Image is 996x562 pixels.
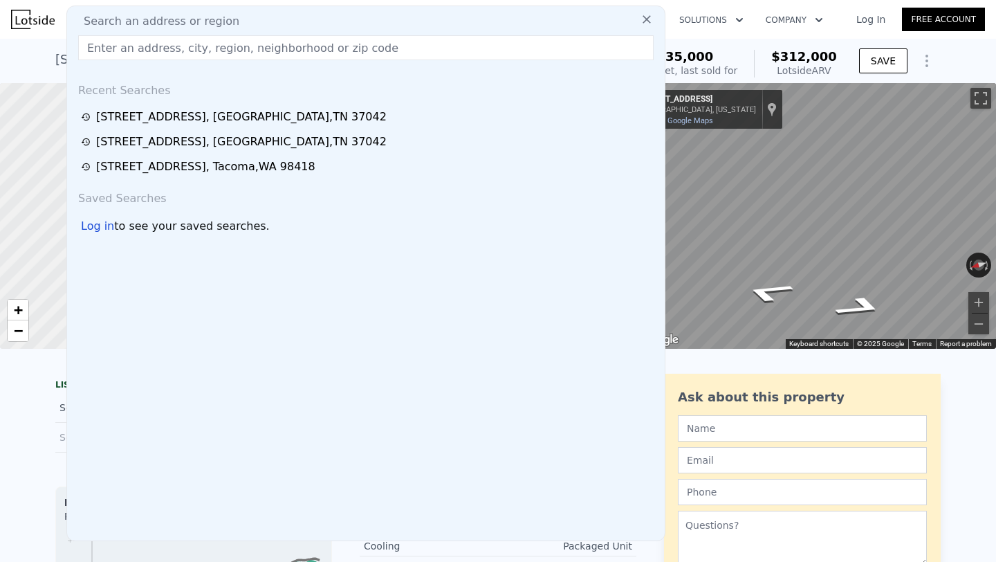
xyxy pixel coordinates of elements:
[73,13,239,30] span: Search an address or region
[970,88,991,109] button: Toggle fullscreen view
[624,64,737,78] div: Off Market, last sold for
[913,47,941,75] button: Show Options
[73,179,659,212] div: Saved Searches
[8,300,28,320] a: Zoom in
[8,320,28,341] a: Zoom out
[96,158,315,175] div: [STREET_ADDRESS] , Tacoma , WA 98418
[14,322,23,339] span: −
[857,340,904,347] span: © 2025 Google
[59,428,183,446] div: Sold
[633,83,996,349] div: Map
[96,109,387,125] div: [STREET_ADDRESS] , [GEOGRAPHIC_DATA] , TN 37042
[940,340,992,347] a: Report a problem
[14,301,23,318] span: +
[64,509,194,532] div: Price per Square Foot
[678,415,927,442] input: Name
[984,253,992,278] button: Rotate clockwise
[755,8,834,33] button: Company
[859,48,907,73] button: SAVE
[678,388,927,407] div: Ask about this property
[81,134,655,150] a: [STREET_ADDRESS], [GEOGRAPHIC_DATA],TN 37042
[73,71,659,105] div: Recent Searches
[81,109,655,125] a: [STREET_ADDRESS], [GEOGRAPHIC_DATA],TN 37042
[64,496,323,509] div: Houses Median Sale
[813,291,907,323] path: Go Southwest, Chancery Ln
[678,447,927,473] input: Email
[114,218,269,235] span: to see your saved searches.
[767,102,777,117] a: Show location on map
[81,158,655,175] a: [STREET_ADDRESS], Tacoma,WA 98418
[648,49,714,64] span: $135,000
[840,12,902,26] a: Log In
[678,479,927,505] input: Phone
[968,292,989,313] button: Zoom in
[771,49,837,64] span: $312,000
[633,83,996,349] div: Street View
[78,35,654,60] input: Enter an address, city, region, neighborhood or zip code
[966,257,993,274] button: Reset the view
[67,534,89,543] tspan: $200
[668,8,755,33] button: Solutions
[11,10,55,29] img: Lotside
[638,94,756,105] div: [STREET_ADDRESS]
[96,134,387,150] div: [STREET_ADDRESS] , [GEOGRAPHIC_DATA] , TN 37042
[912,340,932,347] a: Terms (opens in new tab)
[638,116,713,125] a: View on Google Maps
[722,277,815,308] path: Go Northeast, Chancery Ln
[81,218,114,235] div: Log in
[968,314,989,334] button: Zoom out
[638,105,756,114] div: [GEOGRAPHIC_DATA], [US_STATE]
[55,379,332,393] div: LISTING & SALE HISTORY
[789,339,849,349] button: Keyboard shortcuts
[498,539,632,553] div: Packaged Unit
[59,399,183,417] div: Sold
[771,64,837,78] div: Lotside ARV
[364,539,498,553] div: Cooling
[966,253,974,278] button: Rotate counterclockwise
[902,8,985,31] a: Free Account
[55,50,386,69] div: [STREET_ADDRESS] , [GEOGRAPHIC_DATA] , TN 37042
